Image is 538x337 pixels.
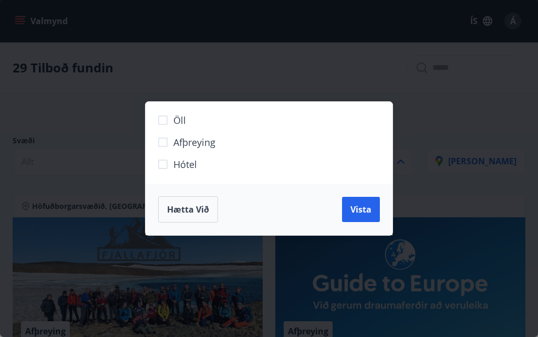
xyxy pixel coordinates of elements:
[158,196,218,223] button: Hætta við
[350,204,371,215] span: Vista
[173,113,186,127] span: Öll
[167,204,209,215] span: Hætta við
[173,157,197,171] span: Hótel
[342,197,380,222] button: Vista
[173,135,215,149] span: Afþreying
